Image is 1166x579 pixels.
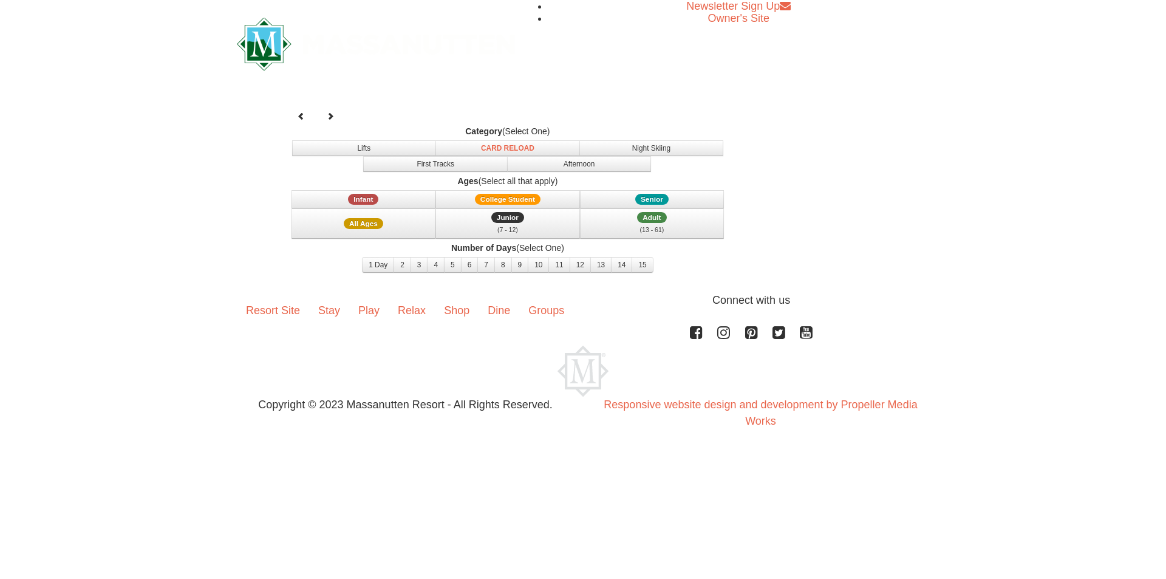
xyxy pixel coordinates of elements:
button: Lifts [292,140,437,156]
button: Junior (7 - 12) [435,208,580,239]
img: Massanutten Resort Logo [557,346,609,397]
a: Resort Site [237,292,309,330]
button: 4 [427,257,445,273]
a: Owner's Site [708,12,769,24]
button: 6 [461,257,479,273]
button: Adult (13 - 61) [580,208,724,239]
button: 5 [444,257,462,273]
label: (Select One) [289,125,726,137]
span: Adult [637,212,666,223]
strong: Ages [457,176,478,186]
button: 15 [632,257,653,273]
p: Copyright © 2023 Massanutten Resort - All Rights Reserved. [228,397,583,413]
button: Infant [291,190,436,208]
button: Card Reload [435,140,580,156]
p: Connect with us [237,292,929,309]
img: Massanutten Resort Logo [237,18,515,70]
button: 3 [411,257,428,273]
button: 2 [394,257,411,273]
a: Massanutten Resort [237,28,515,57]
button: 14 [611,257,632,273]
button: Afternoon [507,156,652,172]
span: Senior [635,194,669,205]
label: (Select One) [289,242,726,254]
button: 1 Day [362,257,394,273]
label: (Select all that apply) [289,175,726,187]
button: 10 [528,257,549,273]
a: Responsive website design and development by Propeller Media Works [604,399,917,427]
button: College Student [435,190,580,208]
span: College Student [475,194,540,205]
strong: Category [465,126,502,136]
button: 12 [570,257,591,273]
a: Relax [389,292,435,330]
a: Dine [479,292,519,330]
button: Night Skiing [579,140,724,156]
button: Senior [580,190,724,208]
strong: Number of Days [451,243,516,253]
a: Groups [519,292,573,330]
button: 13 [590,257,612,273]
span: Infant [348,194,378,205]
span: Junior [491,212,524,223]
div: (7 - 12) [443,224,572,236]
button: All Ages [291,208,436,239]
a: Shop [435,292,479,330]
a: Play [349,292,389,330]
button: First Tracks [363,156,508,172]
div: (13 - 61) [588,224,717,236]
a: Stay [309,292,349,330]
span: All Ages [344,218,383,229]
button: 7 [477,257,495,273]
button: 11 [548,257,570,273]
button: 8 [494,257,512,273]
button: 9 [511,257,529,273]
